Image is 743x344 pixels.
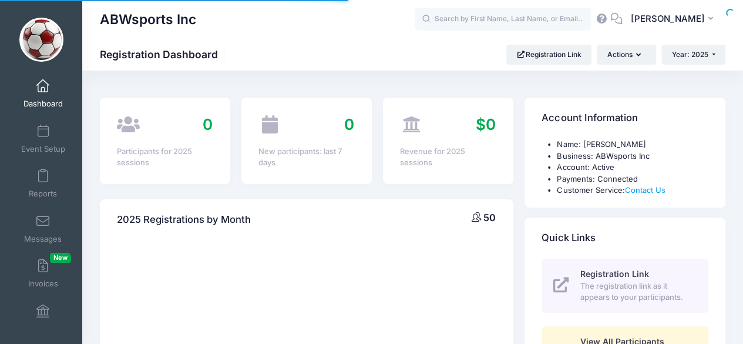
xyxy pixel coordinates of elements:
[476,115,496,133] span: $0
[203,115,213,133] span: 0
[557,162,708,173] li: Account: Active
[50,253,71,263] span: New
[344,115,354,133] span: 0
[557,173,708,185] li: Payments: Connected
[624,185,665,195] a: Contact Us
[15,73,71,114] a: Dashboard
[542,259,708,313] a: Registration Link The registration link as it appears to your participants.
[400,146,496,169] div: Revenue for 2025 sessions
[258,146,354,169] div: New participants: last 7 days
[15,253,71,294] a: InvoicesNew
[23,99,63,109] span: Dashboard
[24,234,62,244] span: Messages
[117,203,251,236] h4: 2025 Registrations by Month
[21,144,65,154] span: Event Setup
[672,50,708,59] span: Year: 2025
[19,18,63,62] img: ABWsports Inc
[483,212,496,223] span: 50
[580,269,648,279] span: Registration Link
[117,146,213,169] div: Participants for 2025 sessions
[623,6,725,33] button: [PERSON_NAME]
[15,298,71,339] a: Financials
[557,139,708,151] li: Name: [PERSON_NAME]
[597,45,655,65] button: Actions
[15,208,71,249] a: Messages
[580,280,695,303] span: The registration link as it appears to your participants.
[15,118,71,159] a: Event Setup
[415,8,591,31] input: Search by First Name, Last Name, or Email...
[542,221,595,255] h4: Quick Links
[630,12,704,25] span: [PERSON_NAME]
[506,45,591,65] a: Registration Link
[557,185,708,196] li: Customer Service:
[15,163,71,204] a: Reports
[661,45,725,65] button: Year: 2025
[29,189,57,199] span: Reports
[557,151,708,162] li: Business: ABWsports Inc
[542,102,637,135] h4: Account Information
[100,48,228,61] h1: Registration Dashboard
[100,6,196,33] h1: ABWsports Inc
[28,279,58,289] span: Invoices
